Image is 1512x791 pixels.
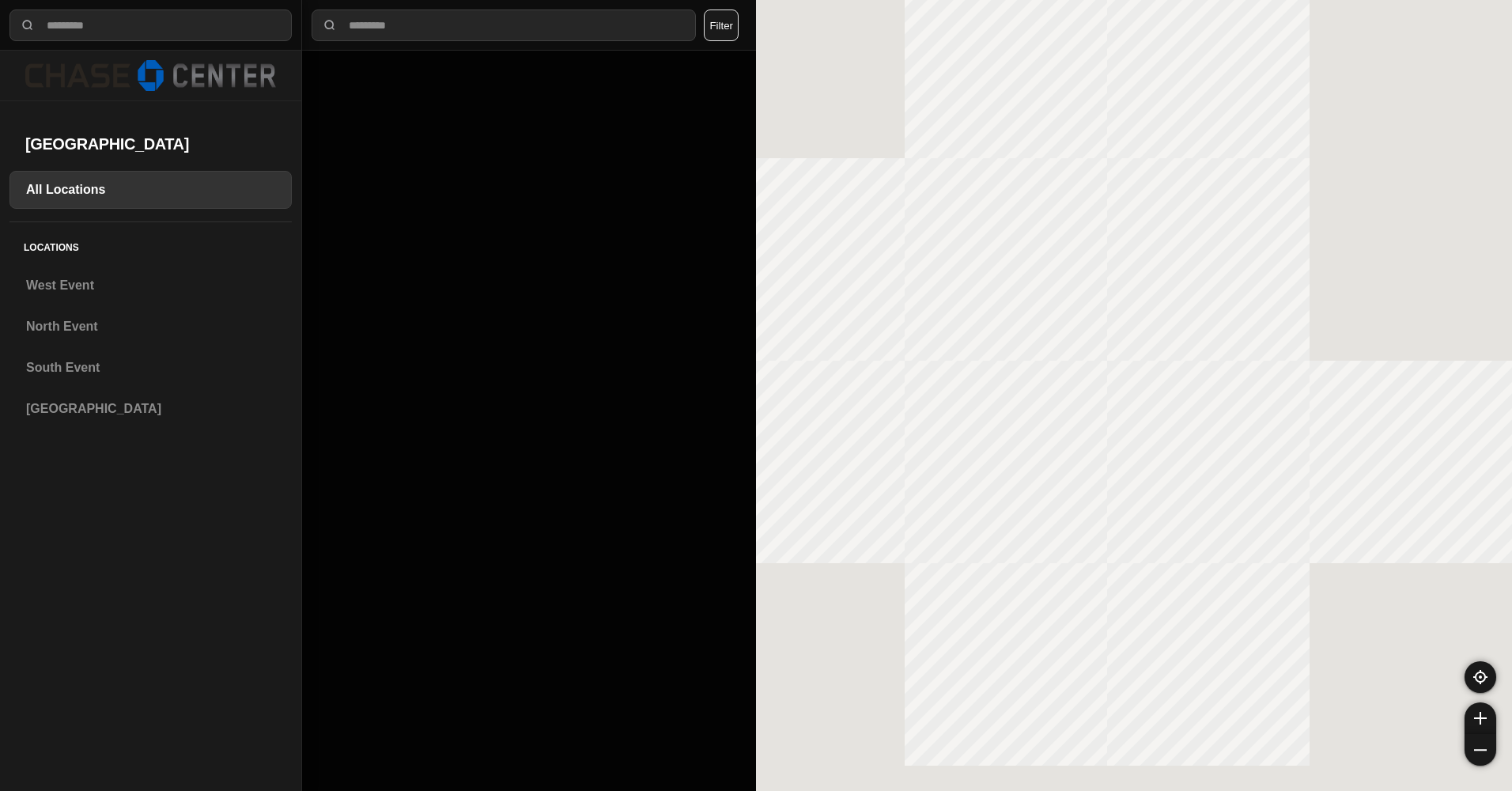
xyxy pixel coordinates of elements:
a: All Locations [9,171,292,209]
a: [GEOGRAPHIC_DATA] [9,390,292,428]
a: West Event [9,267,292,305]
img: search [20,17,36,33]
img: zoom-out [1474,744,1487,756]
img: recenter [1473,670,1487,684]
h3: North Event [26,317,275,336]
a: South Event [9,349,292,387]
button: zoom-out [1465,734,1496,766]
h3: All Locations [26,180,275,199]
a: North Event [9,308,292,346]
button: Filter [704,9,739,41]
h3: South Event [26,358,275,377]
h3: [GEOGRAPHIC_DATA] [26,399,275,418]
h2: [GEOGRAPHIC_DATA] [25,133,276,155]
h3: West Event [26,276,275,295]
button: recenter [1465,661,1496,693]
img: logo [25,60,276,91]
h5: Locations [9,222,292,267]
img: search [322,17,338,33]
img: zoom-in [1474,712,1487,725]
button: zoom-in [1465,702,1496,734]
